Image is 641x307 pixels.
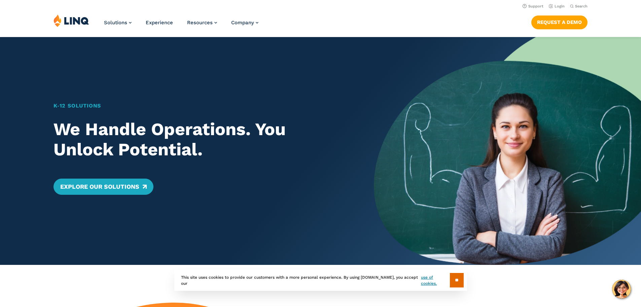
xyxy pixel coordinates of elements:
[612,280,631,299] button: Hello, have a question? Let’s chat.
[104,20,127,26] span: Solutions
[374,37,641,265] img: Home Banner
[531,14,587,29] nav: Button Navigation
[231,20,258,26] a: Company
[54,179,153,195] a: Explore Our Solutions
[531,16,587,29] a: Request a Demo
[54,119,348,160] h2: We Handle Operations. You Unlock Potential.
[187,20,213,26] span: Resources
[146,20,173,26] a: Experience
[575,4,587,8] span: Search
[174,270,467,291] div: This site uses cookies to provide our customers with a more personal experience. By using [DOMAIN...
[104,14,258,36] nav: Primary Navigation
[523,4,543,8] a: Support
[54,102,348,110] h1: K‑12 Solutions
[570,4,587,9] button: Open Search Bar
[54,14,89,27] img: LINQ | K‑12 Software
[231,20,254,26] span: Company
[187,20,217,26] a: Resources
[104,20,132,26] a: Solutions
[549,4,565,8] a: Login
[421,274,450,286] a: use of cookies.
